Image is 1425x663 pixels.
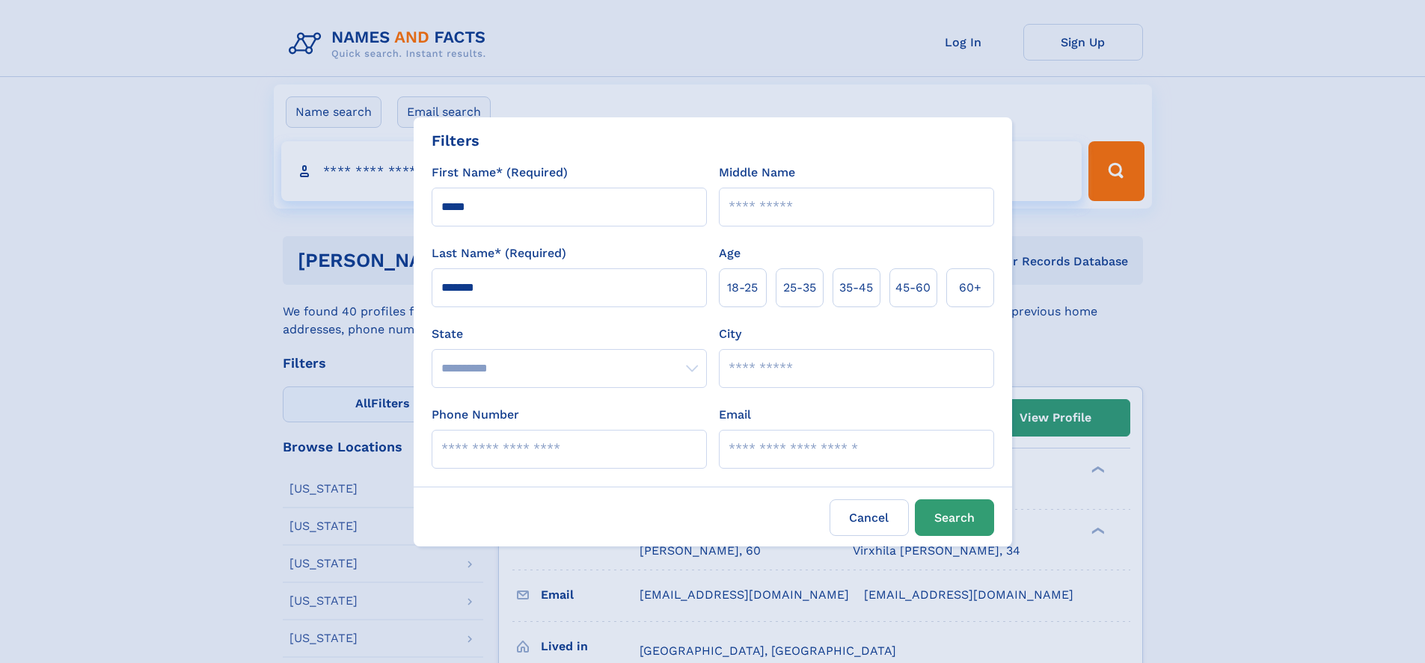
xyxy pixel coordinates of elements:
[727,279,758,297] span: 18‑25
[432,406,519,424] label: Phone Number
[432,244,566,262] label: Last Name* (Required)
[432,164,568,182] label: First Name* (Required)
[719,406,751,424] label: Email
[432,325,707,343] label: State
[719,164,795,182] label: Middle Name
[830,499,909,536] label: Cancel
[783,279,816,297] span: 25‑35
[432,129,479,152] div: Filters
[959,279,981,297] span: 60+
[719,244,741,262] label: Age
[719,325,741,343] label: City
[895,279,931,297] span: 45‑60
[915,499,994,536] button: Search
[839,279,873,297] span: 35‑45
